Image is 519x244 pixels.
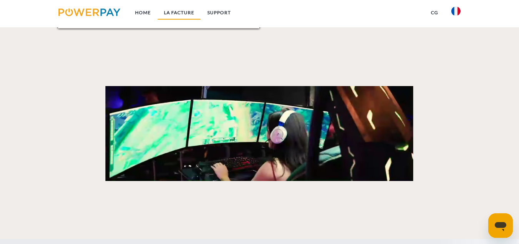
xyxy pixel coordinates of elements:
img: logo-powerpay.svg [58,8,120,16]
a: CG [424,6,445,20]
a: Support [201,6,237,20]
a: Home [128,6,157,20]
a: LA FACTURE [157,6,201,20]
img: fr [451,7,461,16]
iframe: Bouton de lancement de la fenêtre de messagerie [488,213,513,238]
a: Fallback Image [58,86,461,181]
